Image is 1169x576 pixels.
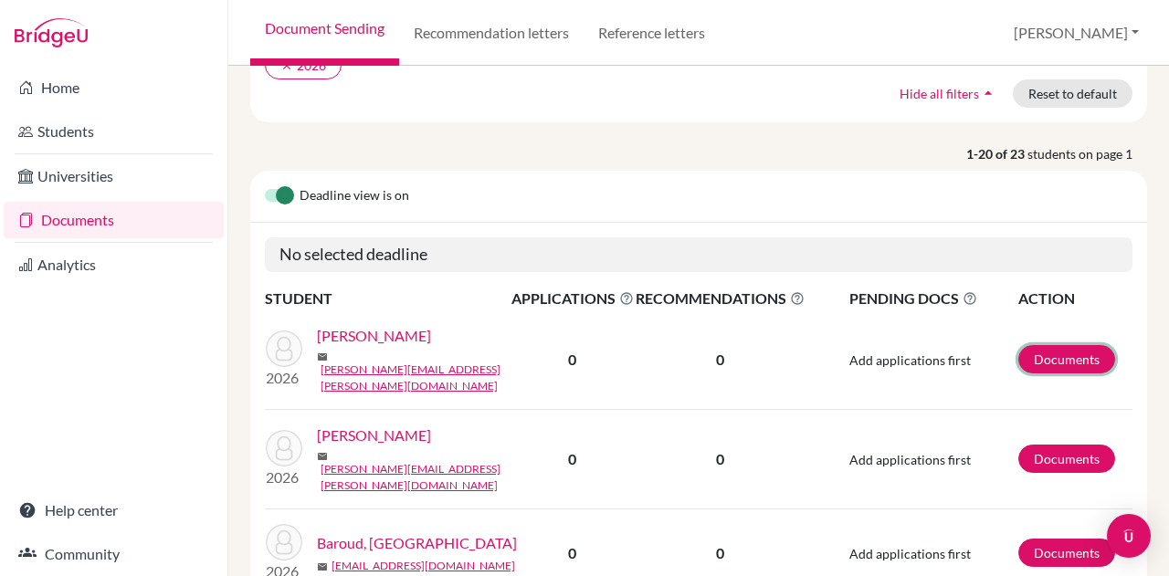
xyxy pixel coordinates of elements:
[4,492,224,529] a: Help center
[300,185,409,207] span: Deadline view is on
[849,288,1016,309] span: PENDING DOCS
[1027,144,1147,163] span: students on page 1
[568,351,576,368] b: 0
[1006,16,1147,50] button: [PERSON_NAME]
[568,544,576,561] b: 0
[849,352,971,368] span: Add applications first
[317,561,328,572] span: mail
[1018,345,1115,373] a: Documents
[266,367,302,389] p: 2026
[265,287,511,310] th: STUDENT
[280,59,293,72] i: clear
[849,452,971,467] span: Add applications first
[321,361,523,394] a: [PERSON_NAME][EMAIL_ADDRESS][PERSON_NAME][DOMAIN_NAME]
[511,288,634,309] span: APPLICATIONS
[266,466,302,488] p: 2026
[15,18,88,47] img: Bridge-U
[332,558,515,574] a: [EMAIL_ADDRESS][DOMAIN_NAME]
[317,424,431,446] a: [PERSON_NAME]
[317,325,431,347] a: [PERSON_NAME]
[1018,539,1115,567] a: Documents
[321,461,523,494] a: [PERSON_NAME][EMAIL_ADDRESS][PERSON_NAME][DOMAIN_NAME]
[4,158,224,194] a: Universities
[265,51,342,79] button: clear2026
[979,84,997,102] i: arrow_drop_up
[636,349,805,371] p: 0
[317,532,517,554] a: Baroud, [GEOGRAPHIC_DATA]
[266,330,302,367] img: Alwani, Krish
[636,288,805,309] span: RECOMMENDATIONS
[4,113,224,150] a: Students
[1017,287,1132,310] th: ACTION
[636,542,805,564] p: 0
[884,79,1013,108] button: Hide all filtersarrow_drop_up
[1107,514,1151,558] div: Open Intercom Messenger
[4,246,224,283] a: Analytics
[636,448,805,470] p: 0
[4,202,224,238] a: Documents
[1013,79,1132,108] button: Reset to default
[568,450,576,467] b: 0
[265,237,1132,272] h5: No selected deadline
[849,546,971,561] span: Add applications first
[1018,445,1115,473] a: Documents
[900,86,979,101] span: Hide all filters
[966,144,1027,163] strong: 1-20 of 23
[4,69,224,106] a: Home
[4,536,224,572] a: Community
[317,351,328,362] span: mail
[317,451,328,462] span: mail
[266,524,302,560] img: Baroud, Aryana
[266,430,302,466] img: Atzbach, Amelia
